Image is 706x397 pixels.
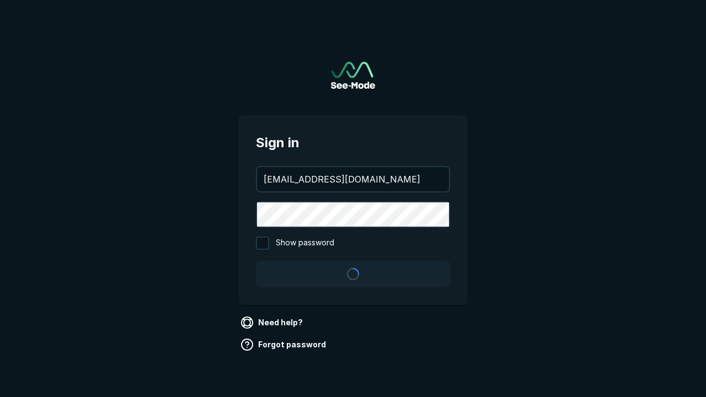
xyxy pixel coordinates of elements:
span: Show password [276,237,334,250]
input: your@email.com [257,167,449,191]
a: Need help? [238,314,307,331]
a: Go to sign in [331,62,375,89]
img: See-Mode Logo [331,62,375,89]
span: Sign in [256,133,450,153]
a: Forgot password [238,336,330,353]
